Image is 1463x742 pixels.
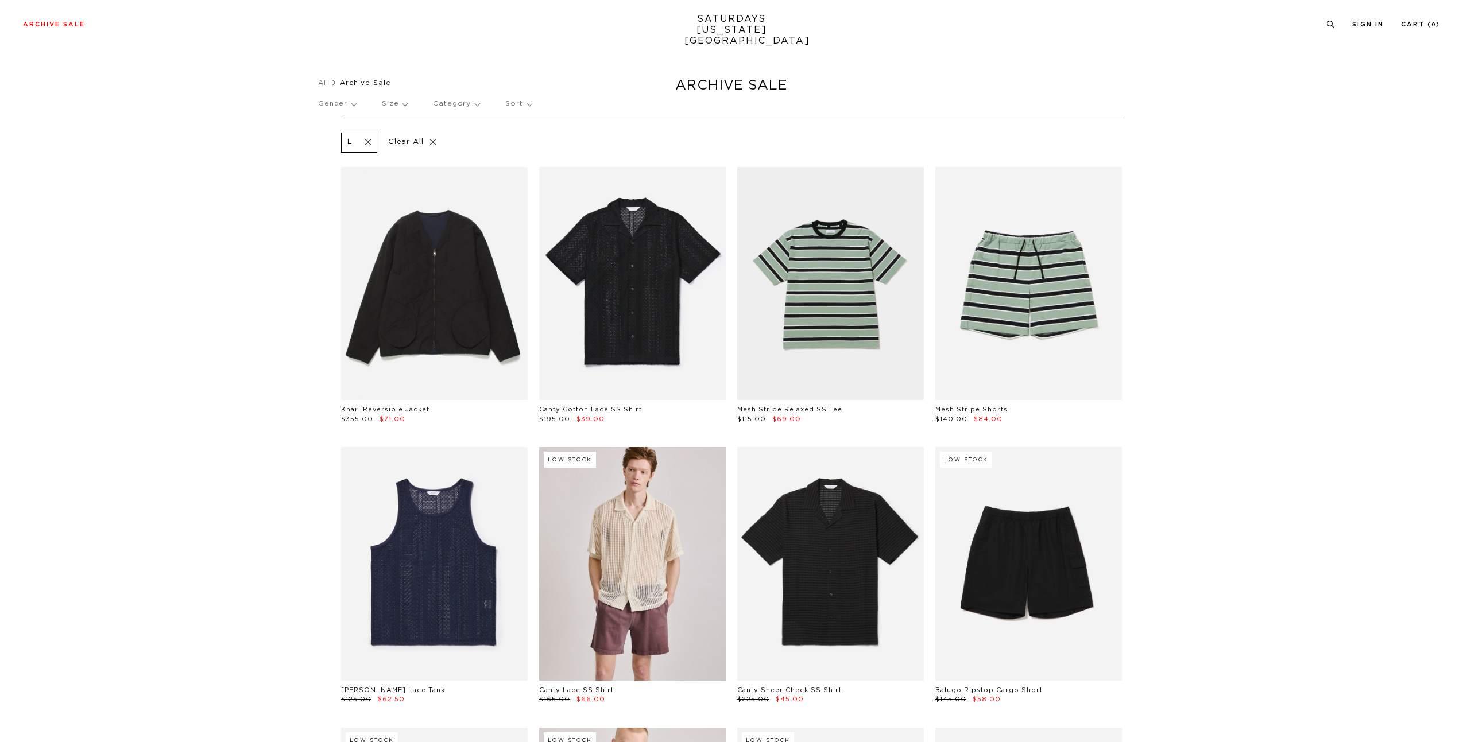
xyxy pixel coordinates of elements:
p: Category [433,91,479,117]
p: Size [382,91,407,117]
a: Mesh Stripe Shorts [935,406,1008,413]
span: $58.00 [973,696,1001,702]
span: $145.00 [935,696,966,702]
span: $125.00 [341,696,371,702]
span: $71.00 [380,416,405,422]
a: Canty Lace SS Shirt [539,687,614,693]
a: Canty Cotton Lace SS Shirt [539,406,642,413]
span: $39.00 [576,416,605,422]
a: Balugo Ripstop Cargo Short [935,687,1043,693]
p: Sort [505,91,531,117]
span: $84.00 [974,416,1003,422]
span: $66.00 [576,696,605,702]
p: Clear All [383,133,442,153]
p: L [347,138,353,147]
a: Khari Reversible Jacket [341,406,429,413]
span: $225.00 [737,696,769,702]
small: 0 [1431,22,1436,28]
a: Archive Sale [23,21,85,28]
a: [PERSON_NAME] Lace Tank [341,687,445,693]
a: Canty Sheer Check SS Shirt [737,687,842,693]
span: $115.00 [737,416,766,422]
span: Archive Sale [340,79,391,86]
span: $165.00 [539,696,570,702]
span: $69.00 [772,416,801,422]
a: Sign In [1352,21,1384,28]
p: Gender [318,91,356,117]
div: Low Stock [544,452,596,468]
a: Cart (0) [1401,21,1440,28]
span: $45.00 [776,696,804,702]
span: $355.00 [341,416,373,422]
a: SATURDAYS[US_STATE][GEOGRAPHIC_DATA] [684,14,779,46]
a: All [318,79,328,86]
div: Low Stock [940,452,992,468]
span: $140.00 [935,416,967,422]
span: $195.00 [539,416,570,422]
a: Mesh Stripe Relaxed SS Tee [737,406,842,413]
span: $62.50 [378,696,405,702]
